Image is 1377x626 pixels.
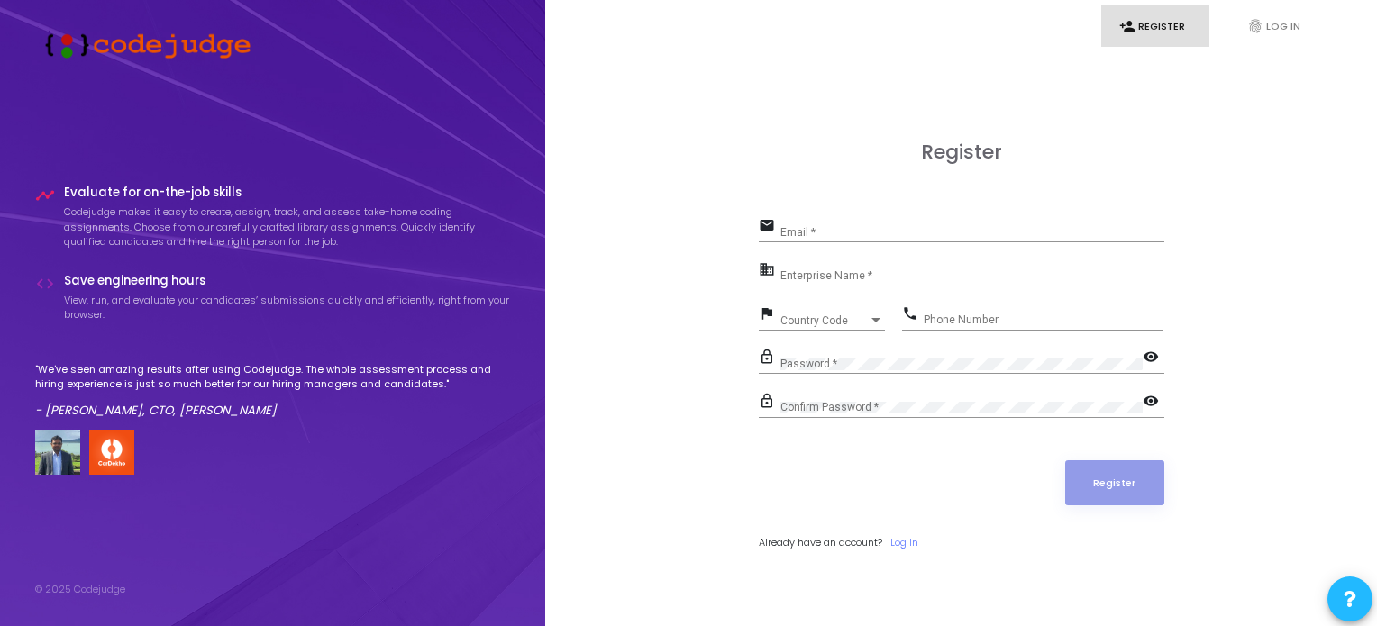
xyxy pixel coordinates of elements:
[35,402,277,419] em: - [PERSON_NAME], CTO, [PERSON_NAME]
[64,274,511,288] h4: Save engineering hours
[890,535,918,550] a: Log In
[1143,348,1164,369] mat-icon: visibility
[89,430,134,475] img: company-logo
[780,315,869,326] span: Country Code
[902,304,924,326] mat-icon: phone
[35,582,125,597] div: © 2025 Codejudge
[35,186,55,205] i: timeline
[759,141,1164,164] h3: Register
[35,274,55,294] i: code
[759,216,780,238] mat-icon: email
[759,348,780,369] mat-icon: lock_outline
[780,226,1164,239] input: Email
[1143,392,1164,413] mat-icon: visibility
[1229,5,1337,48] a: fingerprintLog In
[64,186,511,200] h4: Evaluate for on-the-job skills
[759,260,780,282] mat-icon: business
[35,430,80,475] img: user image
[759,304,780,326] mat-icon: flag
[780,270,1164,283] input: Enterprise Name
[1065,460,1164,505] button: Register
[759,392,780,413] mat-icon: lock_outline
[64,204,511,249] p: Codejudge makes it easy to create, assign, track, and assess take-home coding assignments. Choose...
[1247,18,1263,34] i: fingerprint
[1119,18,1135,34] i: person_add
[759,535,882,549] span: Already have an account?
[64,293,511,322] p: View, run, and evaluate your candidates’ submissions quickly and efficiently, right from your bro...
[1101,5,1209,48] a: person_addRegister
[35,362,511,392] p: "We've seen amazing results after using Codejudge. The whole assessment process and hiring experi...
[924,313,1163,326] input: Phone Number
